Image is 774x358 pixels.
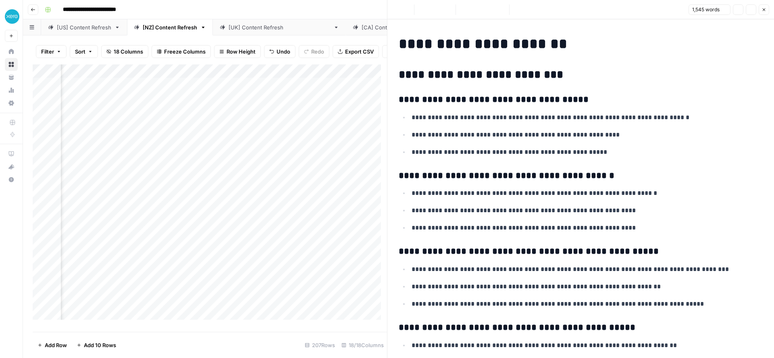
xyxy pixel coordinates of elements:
[45,341,67,349] span: Add Row
[5,71,18,84] a: Your Data
[101,45,148,58] button: 18 Columns
[114,48,143,56] span: 18 Columns
[5,58,18,71] a: Browse
[302,339,338,352] div: 207 Rows
[75,48,85,56] span: Sort
[229,23,330,31] div: [[GEOGRAPHIC_DATA]] Content Refresh
[152,45,211,58] button: Freeze Columns
[70,45,98,58] button: Sort
[5,45,18,58] a: Home
[692,6,720,13] span: 1,545 words
[277,48,290,56] span: Undo
[72,339,121,352] button: Add 10 Rows
[689,4,730,15] button: 1,545 words
[5,9,19,24] img: XeroOps Logo
[164,48,206,56] span: Freeze Columns
[362,23,416,31] div: [CA] Content Refresh
[311,48,324,56] span: Redo
[299,45,329,58] button: Redo
[5,160,18,173] button: What's new?
[5,161,17,173] div: What's new?
[41,48,54,56] span: Filter
[41,19,127,35] a: [US] Content Refresh
[33,339,72,352] button: Add Row
[338,339,387,352] div: 18/18 Columns
[57,23,111,31] div: [US] Content Refresh
[36,45,67,58] button: Filter
[227,48,256,56] span: Row Height
[143,23,197,31] div: [NZ] Content Refresh
[5,97,18,110] a: Settings
[333,45,379,58] button: Export CSV
[346,19,432,35] a: [CA] Content Refresh
[214,45,261,58] button: Row Height
[84,341,116,349] span: Add 10 Rows
[5,84,18,97] a: Usage
[5,147,18,160] a: AirOps Academy
[345,48,374,56] span: Export CSV
[264,45,295,58] button: Undo
[213,19,346,35] a: [[GEOGRAPHIC_DATA]] Content Refresh
[5,173,18,186] button: Help + Support
[127,19,213,35] a: [NZ] Content Refresh
[5,6,18,27] button: Workspace: XeroOps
